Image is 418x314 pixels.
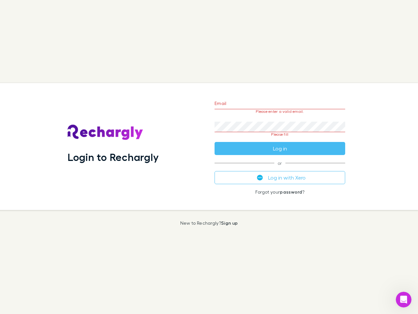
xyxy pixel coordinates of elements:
[180,220,238,226] p: New to Rechargly?
[215,189,345,195] p: Forgot your ?
[68,151,159,163] h1: Login to Rechargly
[280,189,302,195] a: password
[396,292,411,307] iframe: Intercom live chat
[215,132,345,137] p: Please fill
[215,109,345,114] p: Please enter a valid email.
[215,171,345,184] button: Log in with Xero
[257,175,263,181] img: Xero's logo
[215,142,345,155] button: Log in
[221,220,238,226] a: Sign up
[68,125,143,140] img: Rechargly's Logo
